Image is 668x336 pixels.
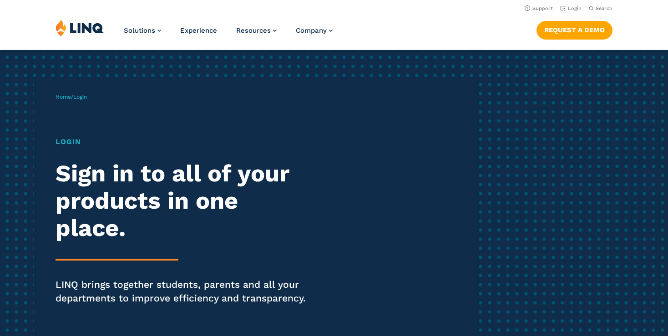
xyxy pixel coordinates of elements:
[124,26,161,35] a: Solutions
[596,5,612,11] span: Search
[56,94,71,100] a: Home
[536,21,612,39] a: Request a Demo
[124,19,333,49] nav: Primary Navigation
[73,94,87,100] span: Login
[56,94,87,100] span: /
[525,5,553,11] a: Support
[124,26,155,35] span: Solutions
[56,136,313,147] h1: Login
[56,278,313,305] p: LINQ brings together students, parents and all your departments to improve efficiency and transpa...
[236,26,271,35] span: Resources
[56,160,313,241] h2: Sign in to all of your products in one place.
[560,5,582,11] a: Login
[536,19,612,39] nav: Button Navigation
[56,19,104,36] img: LINQ | K‑12 Software
[589,5,612,12] button: Open Search Bar
[236,26,277,35] a: Resources
[296,26,327,35] span: Company
[180,26,217,35] a: Experience
[296,26,333,35] a: Company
